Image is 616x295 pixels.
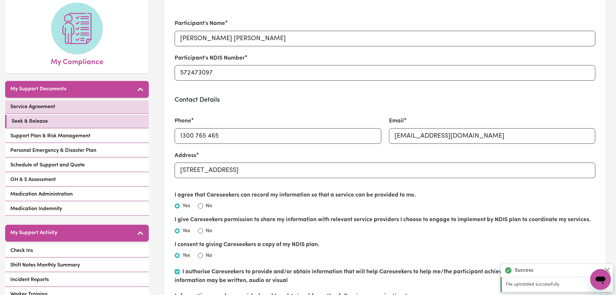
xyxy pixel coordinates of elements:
[10,3,144,68] a: My Compliance
[590,269,611,290] iframe: Button to launch messaging window
[10,190,73,198] span: Medication Administration
[10,86,66,92] h5: My Support Documents
[182,252,190,259] label: Yes
[5,225,149,242] button: My Support Activity
[5,273,149,287] a: Incident Reports
[175,19,225,28] label: Participant's Name
[175,216,591,224] label: I give Careseekers permission to share my information with relevant service providers I choose to...
[10,230,57,236] h5: My Support Activity
[603,267,611,274] button: Close
[5,202,149,216] a: Medication Indemnity
[182,202,190,210] label: Yes
[175,54,245,62] label: Participant's NDIS Number
[5,188,149,201] a: Medication Administration
[175,241,319,249] label: I consent to giving Careseekers a copy of my NDIS plan.
[175,269,587,283] label: I authorise Careseekers to provide and/or obtain information that will help Careseekers to help m...
[5,130,149,143] a: Support Plan & Risk Management
[5,173,149,187] a: OH & S Assessment
[5,100,149,114] a: Service Agreement
[51,54,103,68] span: My Compliance
[175,152,196,160] label: Address
[5,115,149,128] a: Seek & Release
[10,132,90,140] span: Support Plan & Risk Management
[10,276,49,284] span: Incident Reports
[10,261,80,269] span: Shift Notes Monthly Summary
[389,117,404,125] label: Email
[12,118,48,125] span: Seek & Release
[5,144,149,157] a: Personal Emergency & Disaster Plan
[10,247,33,255] span: Check Ins
[10,161,85,169] span: Schedule of Support and Quote
[10,205,62,213] span: Medication Indemnity
[10,176,56,184] span: OH & S Assessment
[5,244,149,257] a: Check Ins
[506,281,609,288] p: File uploaded successfully
[5,159,149,172] a: Schedule of Support and Quote
[182,227,190,235] label: Yes
[206,202,212,210] label: No
[5,81,149,98] button: My Support Documents
[206,227,212,235] label: No
[206,252,212,259] label: No
[10,147,96,154] span: Personal Emergency & Disaster Plan
[10,103,55,111] span: Service Agreement
[175,96,595,104] h3: Contact Details
[5,259,149,272] a: Shift Notes Monthly Summary
[515,267,533,274] strong: Success
[175,117,191,125] label: Phone
[175,191,416,199] label: I agree that Careseekers can record my information so that a service can be provided to me.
